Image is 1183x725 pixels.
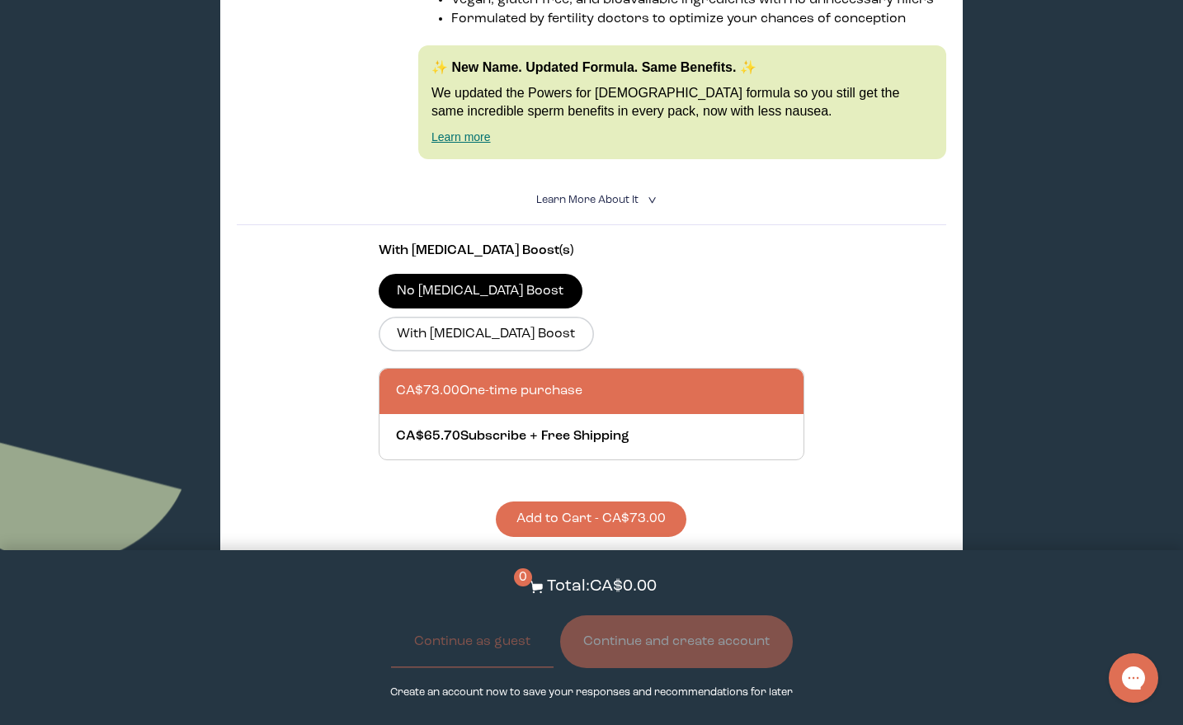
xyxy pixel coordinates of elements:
[451,10,946,29] li: Formulated by fertility doctors to optimize your chances of conception
[496,501,686,537] button: Add to Cart - CA$73.00
[379,274,582,308] label: No [MEDICAL_DATA] Boost
[431,60,756,74] strong: ✨ New Name. Updated Formula. Same Benefits. ✨
[391,615,554,668] button: Continue as guest
[390,685,793,700] p: Create an account now to save your responses and recommendations for later
[379,242,804,261] p: With [MEDICAL_DATA] Boost(s)
[536,195,639,205] span: Learn More About it
[431,84,933,121] p: We updated the Powers for [DEMOGRAPHIC_DATA] formula so you still get the same incredible sperm b...
[514,568,532,586] span: 0
[379,317,594,351] label: With [MEDICAL_DATA] Boost
[431,130,491,144] a: Learn more
[560,615,793,668] button: Continue and create account
[547,575,657,599] p: Total: CA$0.00
[1101,647,1167,709] iframe: Gorgias live chat messenger
[536,192,647,208] summary: Learn More About it <
[643,195,658,205] i: <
